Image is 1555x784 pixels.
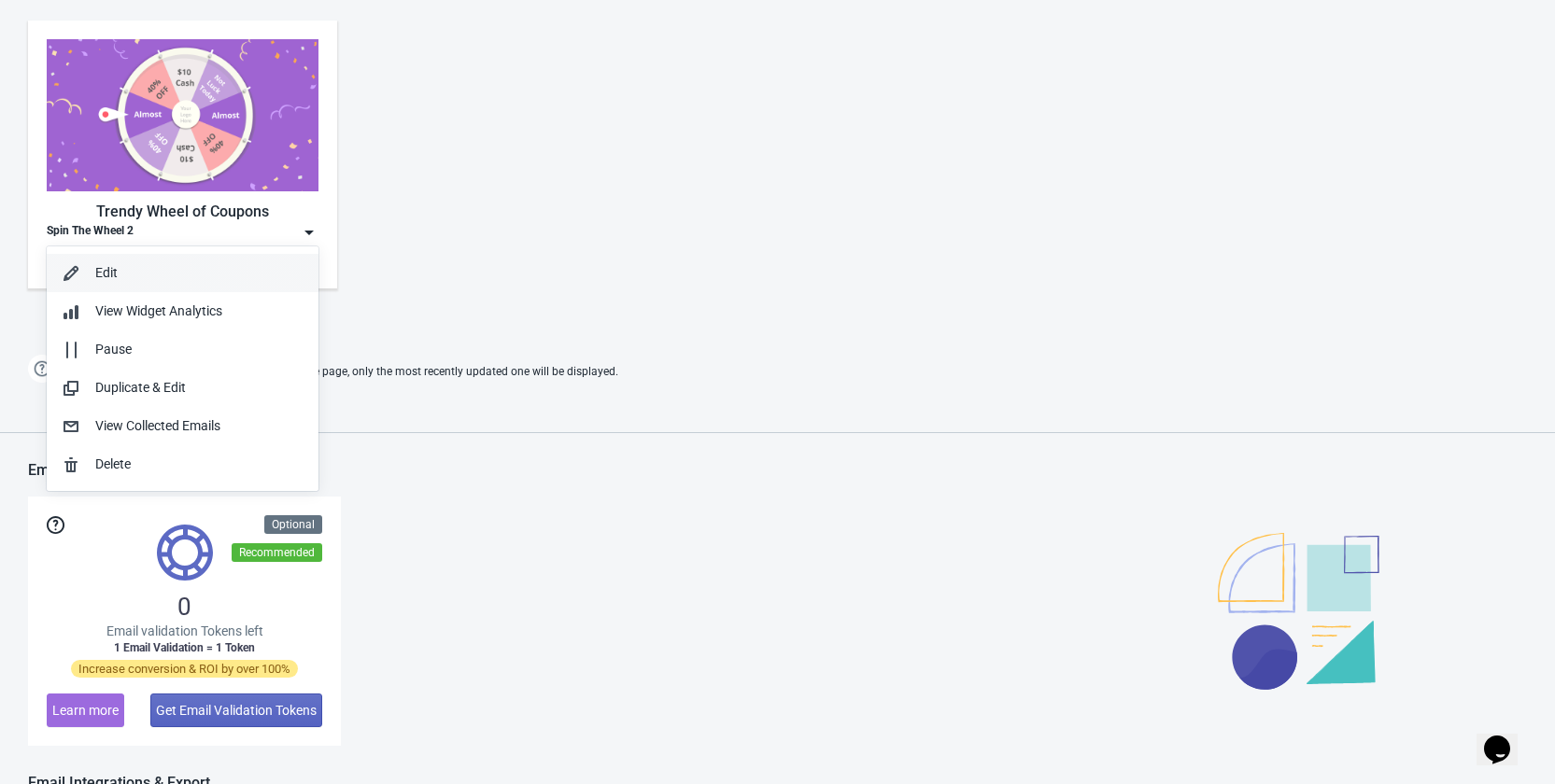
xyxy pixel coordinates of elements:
[95,416,304,436] div: View Collected Emails
[47,39,318,191] img: trendy_game.png
[47,254,318,292] button: Edit
[47,201,318,223] div: Trendy Wheel of Coupons
[177,592,191,622] span: 0
[95,340,304,359] div: Pause
[65,357,618,387] span: If two Widgets are enabled and targeting the same page, only the most recently updated one will b...
[47,223,134,242] div: Spin The Wheel 2
[52,703,119,718] span: Learn more
[95,263,304,283] div: Edit
[47,330,318,369] button: Pause
[28,355,56,383] img: help.png
[47,693,124,727] button: Learn more
[1477,709,1536,765] iframe: chat widget
[47,445,318,483] button: Delete
[95,455,304,474] div: Delete
[264,515,322,534] div: Optional
[232,543,322,562] div: Recommended
[47,292,318,330] button: View Widget Analytics
[156,703,317,718] span: Get Email Validation Tokens
[300,223,318,242] img: dropdown.png
[1218,533,1379,690] img: illustration.svg
[106,622,263,640] span: Email validation Tokens left
[157,525,213,581] img: tokens.svg
[71,660,298,678] span: Increase conversion & ROI by over 100%
[47,369,318,407] button: Duplicate & Edit
[150,693,322,727] button: Get Email Validation Tokens
[95,378,304,398] div: Duplicate & Edit
[47,407,318,445] button: View Collected Emails
[114,640,255,655] span: 1 Email Validation = 1 Token
[95,303,222,318] span: View Widget Analytics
